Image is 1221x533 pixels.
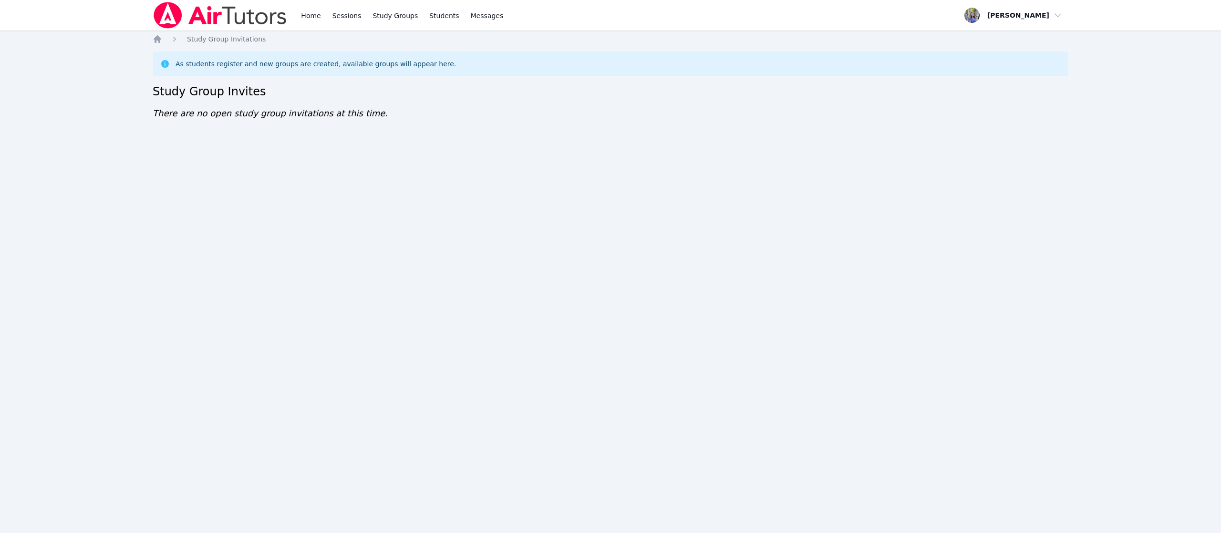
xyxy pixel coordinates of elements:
a: Study Group Invitations [187,34,266,44]
span: Messages [471,11,504,20]
h2: Study Group Invites [153,84,1068,99]
span: There are no open study group invitations at this time. [153,108,388,118]
span: Study Group Invitations [187,35,266,43]
img: Air Tutors [153,2,288,29]
div: As students register and new groups are created, available groups will appear here. [176,59,456,69]
nav: Breadcrumb [153,34,1068,44]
